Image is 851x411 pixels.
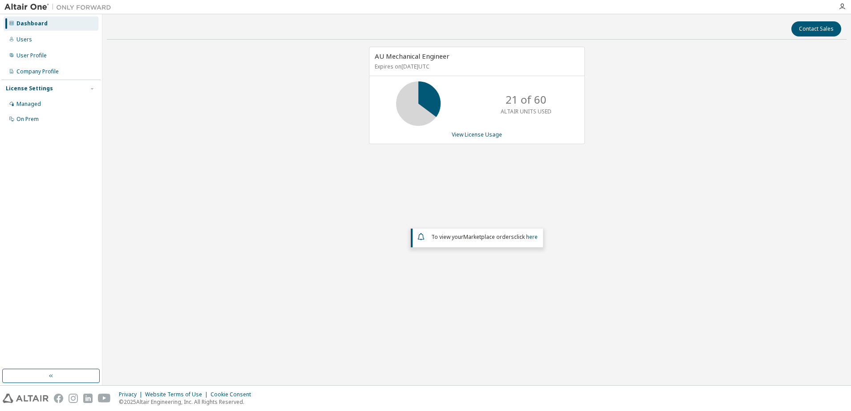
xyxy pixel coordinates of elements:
p: © 2025 Altair Engineering, Inc. All Rights Reserved. [119,398,256,406]
p: ALTAIR UNITS USED [501,108,551,115]
img: linkedin.svg [83,394,93,403]
p: Expires on [DATE] UTC [375,63,577,70]
p: 21 of 60 [506,92,547,107]
button: Contact Sales [791,21,841,36]
span: To view your click [431,233,538,241]
div: Dashboard [16,20,48,27]
div: On Prem [16,116,39,123]
div: License Settings [6,85,53,92]
div: Company Profile [16,68,59,75]
a: here [526,233,538,241]
img: Altair One [4,3,116,12]
img: altair_logo.svg [3,394,49,403]
img: instagram.svg [69,394,78,403]
div: Users [16,36,32,43]
div: Cookie Consent [211,391,256,398]
a: View License Usage [452,131,502,138]
img: facebook.svg [54,394,63,403]
div: Privacy [119,391,145,398]
span: AU Mechanical Engineer [375,52,450,60]
div: User Profile [16,52,47,59]
div: Website Terms of Use [145,391,211,398]
img: youtube.svg [98,394,111,403]
em: Marketplace orders [463,233,514,241]
div: Managed [16,101,41,108]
